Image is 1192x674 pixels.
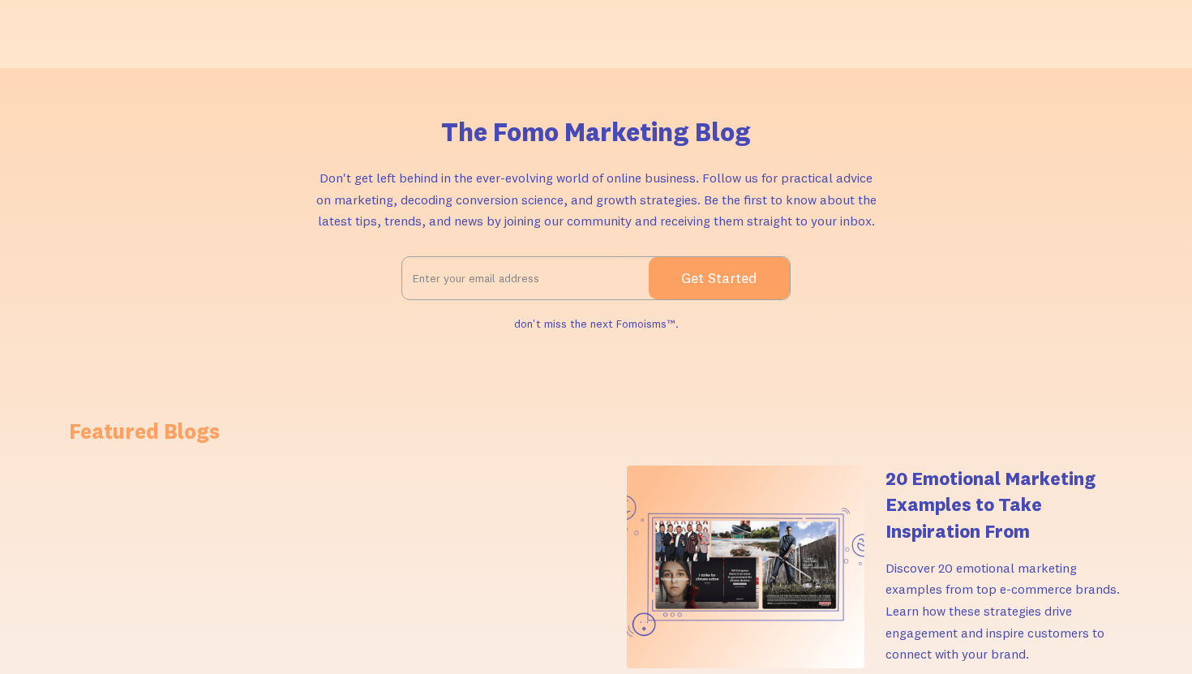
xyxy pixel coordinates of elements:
[312,167,880,232] p: Don't get left behind in the ever-evolving world of online business. Follow us for practical advi...
[649,257,790,299] input: Get Started
[402,258,649,298] input: Enter your email address
[514,312,679,336] div: don't miss the next Fomoisms™.
[69,417,1123,446] h1: Featured Blogs
[885,466,1123,544] h4: 20 Emotional Marketing Examples to Take Inspiration From
[441,117,751,148] h1: The Fomo Marketing Blog
[885,557,1123,665] p: Discover 20 emotional marketing examples from top e-commerce brands. Learn how these strategies d...
[401,256,791,300] form: Email Form 2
